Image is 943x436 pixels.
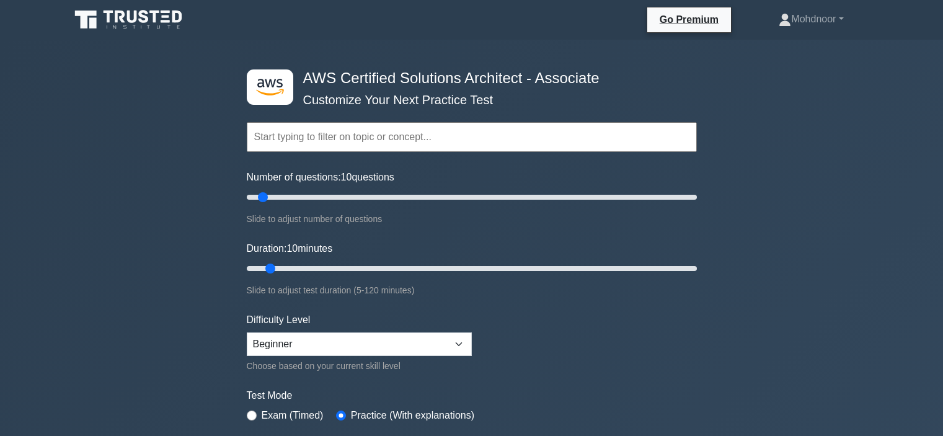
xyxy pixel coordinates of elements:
[341,172,352,182] span: 10
[298,69,636,87] h4: AWS Certified Solutions Architect - Associate
[247,313,311,327] label: Difficulty Level
[749,7,873,32] a: Mohdnoor
[652,12,726,27] a: Go Premium
[262,408,324,423] label: Exam (Timed)
[286,243,298,254] span: 10
[247,388,697,403] label: Test Mode
[247,170,394,185] label: Number of questions: questions
[247,211,697,226] div: Slide to adjust number of questions
[351,408,474,423] label: Practice (With explanations)
[247,241,333,256] label: Duration: minutes
[247,122,697,152] input: Start typing to filter on topic or concept...
[247,283,697,298] div: Slide to adjust test duration (5-120 minutes)
[247,358,472,373] div: Choose based on your current skill level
